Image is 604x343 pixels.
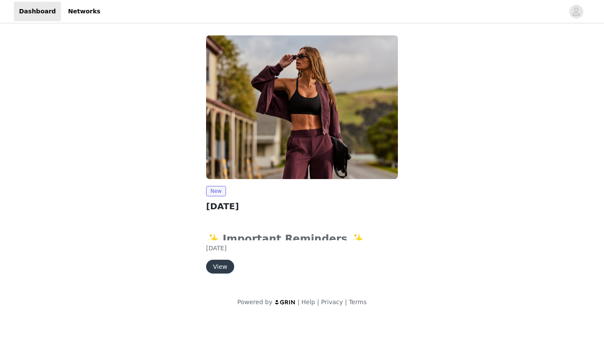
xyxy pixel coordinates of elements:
h2: [DATE] [206,200,398,213]
span: [DATE] [206,245,226,252]
a: Terms [349,299,366,305]
span: | [317,299,319,305]
button: View [206,260,234,274]
img: logo [274,299,296,305]
a: Dashboard [14,2,61,21]
span: New [206,186,226,196]
img: Fabletics [206,35,398,179]
a: Privacy [321,299,343,305]
span: | [298,299,300,305]
div: avatar [572,5,580,19]
a: View [206,264,234,270]
a: Help [302,299,315,305]
span: | [345,299,347,305]
a: Networks [63,2,105,21]
strong: ✨ Important Reminders ✨ [206,233,369,245]
span: Powered by [237,299,272,305]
